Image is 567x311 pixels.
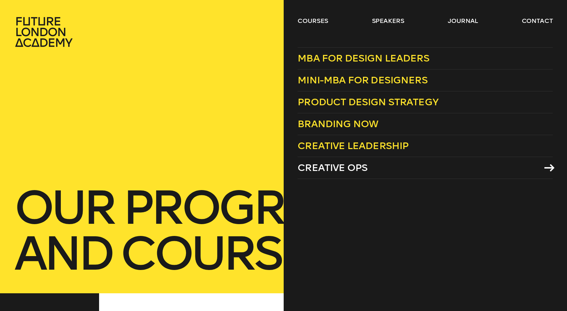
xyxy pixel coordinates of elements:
span: Creative Ops [298,162,367,173]
a: Branding Now [298,113,553,135]
span: Creative Leadership [298,140,408,152]
span: Product Design Strategy [298,96,438,108]
span: MBA for Design Leaders [298,52,429,64]
a: Creative Ops [298,157,553,179]
a: Mini-MBA for Designers [298,69,553,91]
a: speakers [372,17,404,25]
a: journal [448,17,478,25]
a: Creative Leadership [298,135,553,157]
span: Mini-MBA for Designers [298,74,428,86]
a: courses [298,17,328,25]
span: Branding Now [298,118,378,130]
a: MBA for Design Leaders [298,47,553,69]
a: Product Design Strategy [298,91,553,113]
a: contact [522,17,553,25]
